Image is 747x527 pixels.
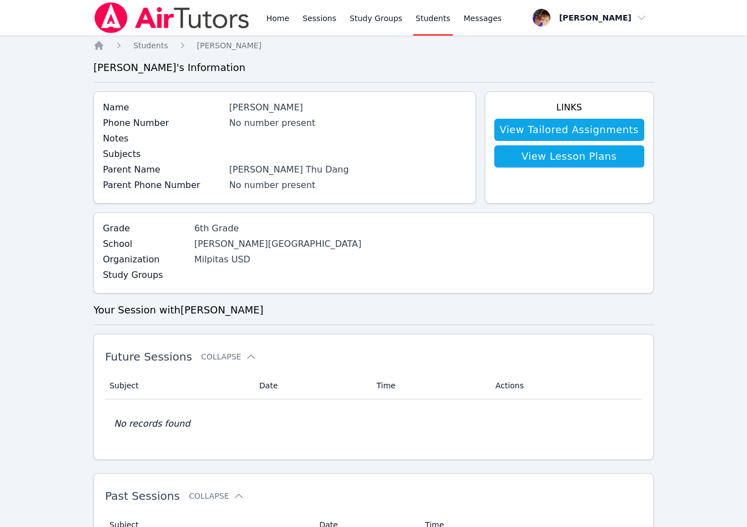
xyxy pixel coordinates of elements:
[103,148,222,161] label: Subjects
[105,399,642,448] td: No records found
[197,40,262,51] a: [PERSON_NAME]
[229,179,467,192] div: No number present
[105,372,253,399] th: Subject
[103,179,222,192] label: Parent Phone Number
[105,489,180,503] span: Past Sessions
[194,237,362,251] div: [PERSON_NAME][GEOGRAPHIC_DATA]
[229,101,467,114] div: [PERSON_NAME]
[93,302,654,318] h3: Your Session with [PERSON_NAME]
[229,163,467,176] div: [PERSON_NAME] Thu Dang
[189,490,244,501] button: Collapse
[93,2,250,33] img: Air Tutors
[253,372,370,399] th: Date
[103,132,222,145] label: Notes
[197,41,262,50] span: [PERSON_NAME]
[494,101,644,114] h4: Links
[103,116,222,130] label: Phone Number
[103,253,188,266] label: Organization
[103,237,188,251] label: School
[103,222,188,235] label: Grade
[105,350,192,363] span: Future Sessions
[370,372,489,399] th: Time
[133,41,168,50] span: Students
[194,222,362,235] div: 6th Grade
[103,268,188,282] label: Study Groups
[93,40,654,51] nav: Breadcrumb
[133,40,168,51] a: Students
[93,60,654,75] h3: [PERSON_NAME] 's Information
[494,119,644,141] a: View Tailored Assignments
[103,101,222,114] label: Name
[464,13,502,24] span: Messages
[489,372,642,399] th: Actions
[201,351,257,362] button: Collapse
[194,253,362,266] div: Milpitas USD
[229,116,467,130] div: No number present
[103,163,222,176] label: Parent Name
[494,145,644,168] a: View Lesson Plans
